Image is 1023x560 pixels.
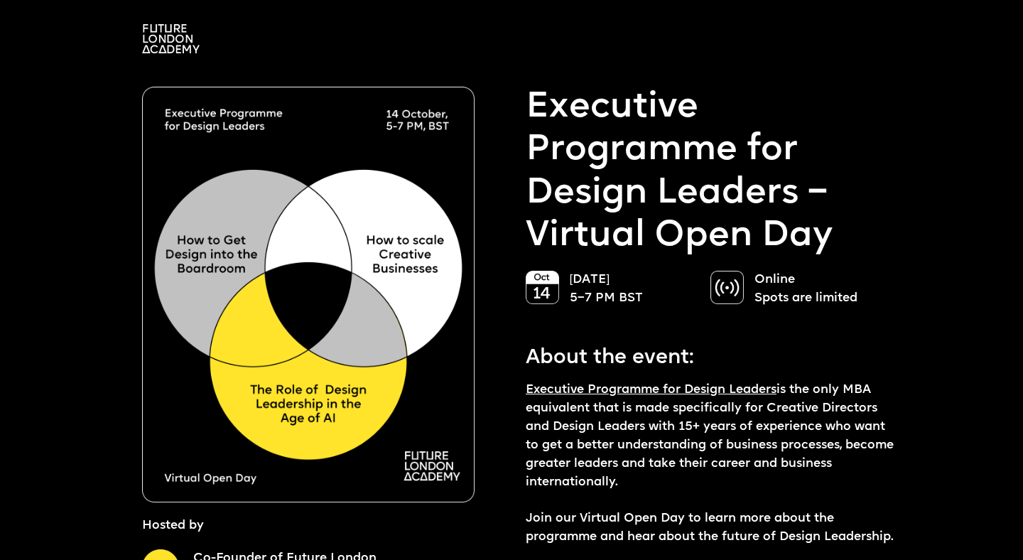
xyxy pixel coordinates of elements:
p: Online Spots are limited [754,271,881,308]
p: [DATE] 5–7 PM BST [570,271,696,308]
img: A logo saying in 3 lines: Future London Academy [142,24,200,53]
a: Executive Programme for Design Leaders [526,384,776,396]
p: Executive Programme for Design Leaders – Virtual Open Day [526,87,895,259]
p: is the only MBA equivalent that is made specifically for Creative Directors and Design Leaders wi... [526,381,895,546]
p: About the event: [526,335,895,373]
p: Hosted by [142,517,204,535]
